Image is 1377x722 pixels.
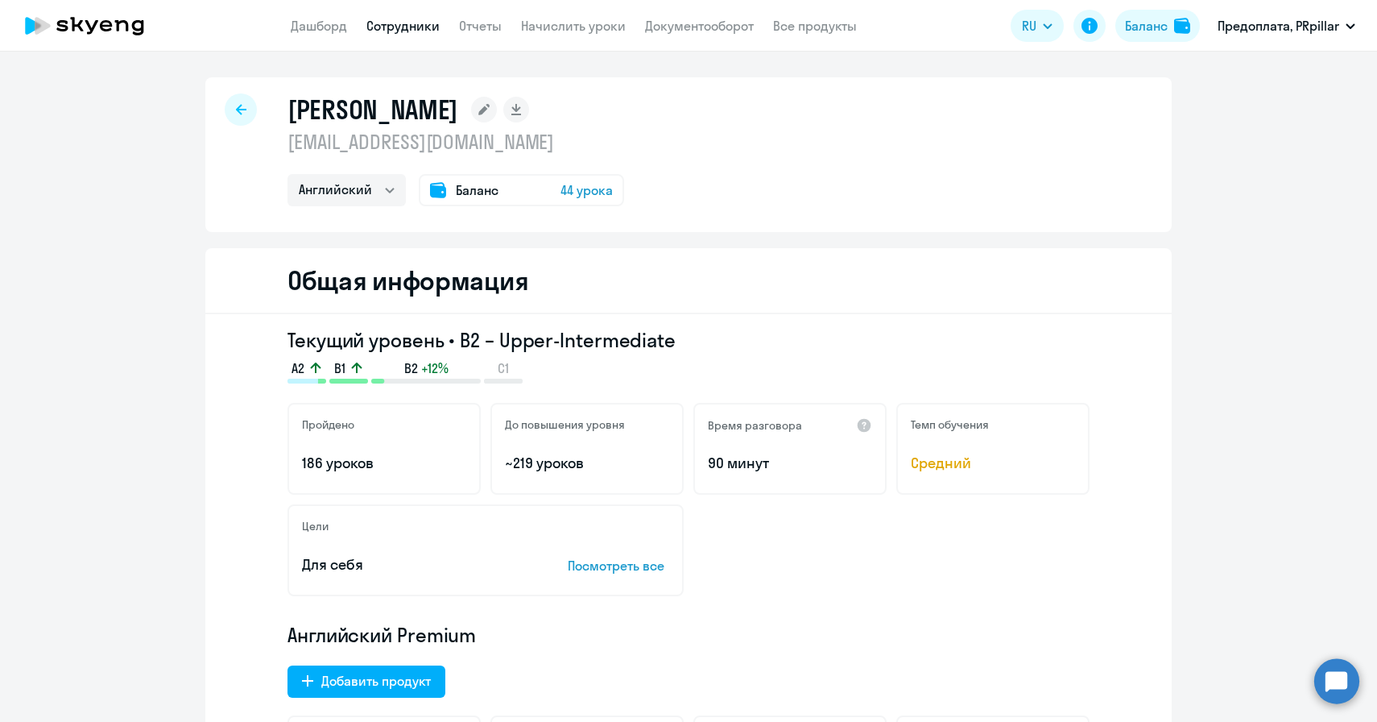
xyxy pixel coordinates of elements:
[521,18,626,34] a: Начислить уроки
[505,417,625,432] h5: До повышения уровня
[292,359,304,377] span: A2
[287,129,624,155] p: [EMAIL_ADDRESS][DOMAIN_NAME]
[1011,10,1064,42] button: RU
[498,359,509,377] span: C1
[459,18,502,34] a: Отчеты
[1115,10,1200,42] button: Балансbalance
[708,453,872,474] p: 90 минут
[287,327,1090,353] h3: Текущий уровень • B2 – Upper-Intermediate
[366,18,440,34] a: Сотрудники
[1174,18,1190,34] img: balance
[505,453,669,474] p: ~219 уроков
[287,622,476,648] span: Английский Premium
[1022,16,1036,35] span: RU
[287,93,458,126] h1: [PERSON_NAME]
[568,556,669,575] p: Посмотреть все
[302,417,354,432] h5: Пройдено
[334,359,345,377] span: B1
[911,453,1075,474] span: Средний
[708,418,802,433] h5: Время разговора
[287,666,445,698] button: Добавить продукт
[291,18,347,34] a: Дашборд
[404,359,418,377] span: B2
[421,359,449,377] span: +12%
[302,453,466,474] p: 186 уроков
[302,554,518,575] p: Для себя
[1218,16,1339,35] p: Предоплата, PRpillar
[911,417,989,432] h5: Темп обучения
[645,18,754,34] a: Документооборот
[456,180,498,200] span: Баланс
[773,18,857,34] a: Все продукты
[321,671,431,691] div: Добавить продукт
[1210,6,1363,45] button: Предоплата, PRpillar
[1125,16,1168,35] div: Баланс
[302,519,329,533] h5: Цели
[287,264,528,297] h2: Общая информация
[560,180,613,200] span: 44 урока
